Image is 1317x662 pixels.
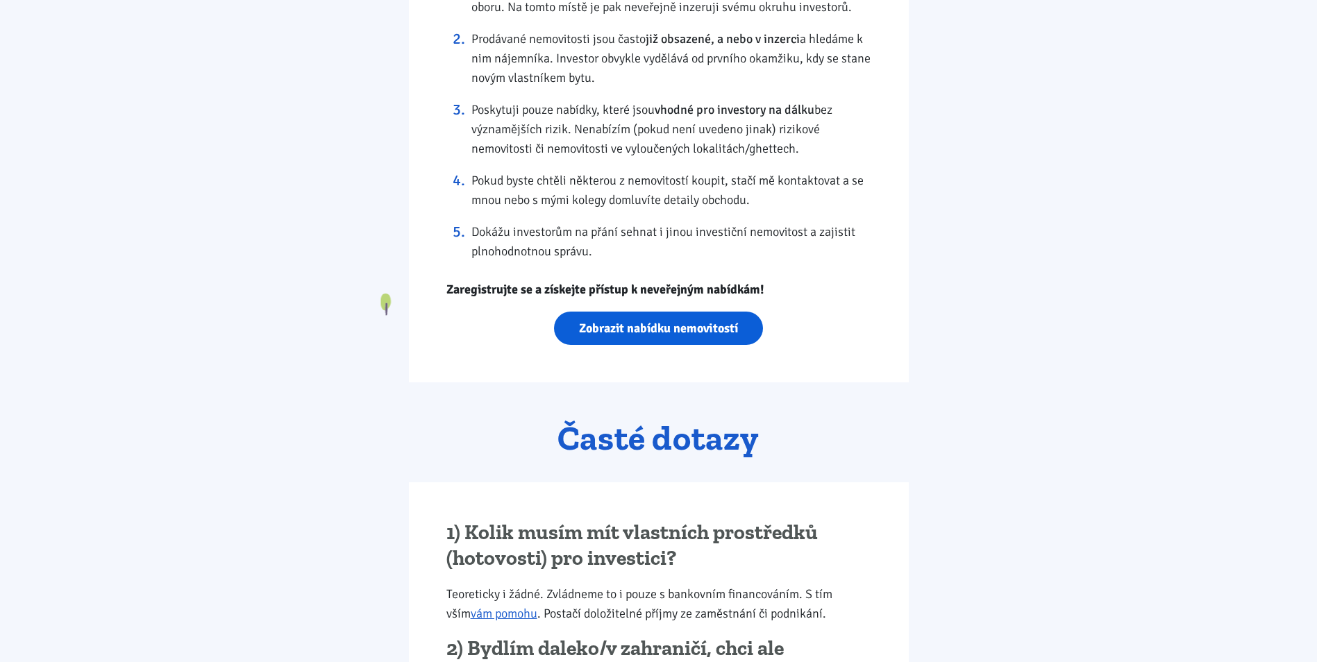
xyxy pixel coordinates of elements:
[554,312,763,346] a: Zobrazit nabídku nemovitostí
[471,100,871,158] li: Poskytuji pouze nabídky, které jsou bez významějších rizik. Nenabízím (pokud není uvedeno jinak) ...
[471,29,871,87] li: Prodávané nemovitosti jsou často a hledáme k nim nájemníka. Investor obvykle vydělává od prvního ...
[446,584,871,623] p: Teoreticky i žádné. Zvládneme to i pouze s bankovním financováním. S tím vším . Postačí doložitel...
[655,102,814,117] strong: vhodné pro investory na dálku
[446,280,871,299] p: Zaregistrujte se a získejte přístup k neveřejným nabídkám!
[471,171,871,210] li: Pokud byste chtěli některou z nemovitostí koupit, stačí mě kontaktovat a se mnou nebo s mými kole...
[471,222,871,261] li: Dokážu investorům na přání sehnat i jinou investiční nemovitost a zajistit plnohodnotnou správu.
[471,606,537,621] a: vám pomohu
[446,520,871,572] h3: 1) Kolik musím mít vlastních prostředků (hotovosti) pro investici?
[418,420,899,457] h2: Časté dotazy
[646,31,800,46] strong: již obsazené, a nebo v inzerci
